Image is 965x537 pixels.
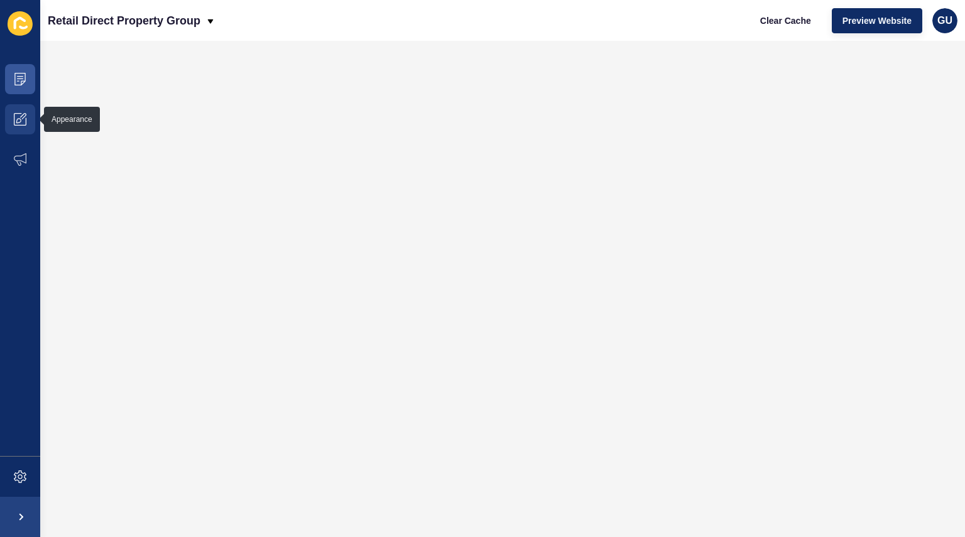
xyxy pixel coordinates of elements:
[750,8,822,33] button: Clear Cache
[48,5,200,36] p: Retail Direct Property Group
[52,114,92,124] div: Appearance
[842,14,912,27] span: Preview Website
[760,14,811,27] span: Clear Cache
[832,8,922,33] button: Preview Website
[937,14,952,27] span: GU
